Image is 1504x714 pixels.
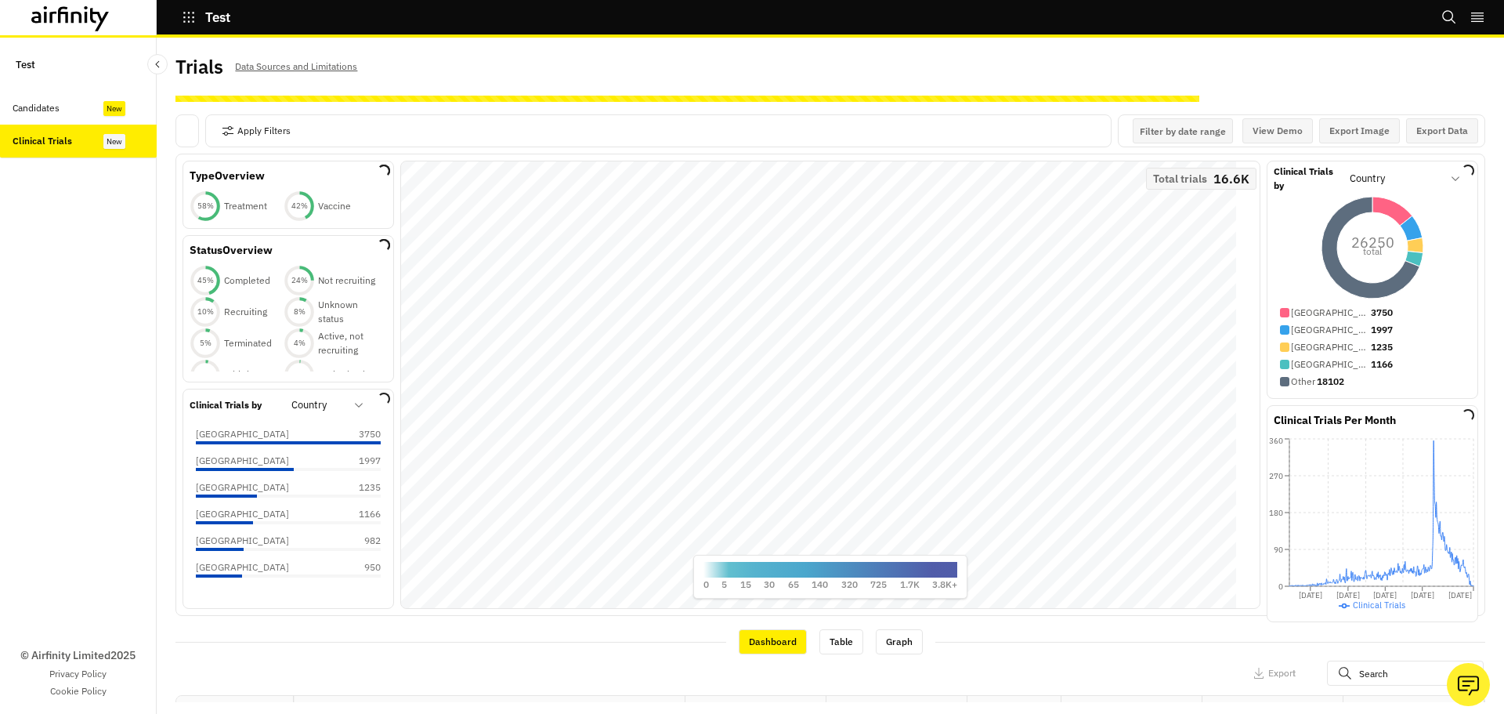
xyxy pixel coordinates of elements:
[1278,582,1283,592] tspan: 0
[764,578,775,592] p: 30
[1242,118,1313,143] button: View Demo
[739,629,807,654] div: Dashboard
[1371,340,1393,354] p: 1235
[932,578,957,592] p: 3.8K+
[1274,545,1283,555] tspan: 90
[190,338,221,349] div: 5 %
[900,578,920,592] p: 1.7K
[190,275,221,286] div: 45 %
[1317,375,1344,389] p: 18102
[1373,590,1397,600] tspan: [DATE]
[812,578,828,592] p: 140
[235,58,357,75] p: Data Sources and Limitations
[1269,508,1283,518] tspan: 180
[103,134,125,149] div: New
[284,338,315,349] div: 4 %
[1336,590,1360,600] tspan: [DATE]
[1213,173,1249,184] p: 16.6K
[1291,357,1369,371] p: [GEOGRAPHIC_DATA]
[147,54,168,74] button: Close Sidebar
[1411,590,1434,600] tspan: [DATE]
[1291,306,1369,320] p: [GEOGRAPHIC_DATA]
[1371,323,1393,337] p: 1997
[318,298,378,326] p: Unknown status
[196,427,289,441] p: [GEOGRAPHIC_DATA]
[175,56,222,78] h2: Trials
[284,275,315,286] div: 24 %
[284,306,315,317] div: 8 %
[190,398,262,412] p: Clinical Trials by
[1299,590,1322,600] tspan: [DATE]
[13,101,60,115] div: Candidates
[1133,118,1233,143] button: Interact with the calendar and add the check-in date for your trip.
[1448,590,1472,600] tspan: [DATE]
[224,199,267,213] p: Treatment
[49,667,107,681] a: Privacy Policy
[13,134,72,148] div: Clinical Trials
[1269,471,1283,481] tspan: 270
[196,480,289,495] p: [GEOGRAPHIC_DATA]
[1371,306,1393,320] p: 3750
[196,560,289,574] p: [GEOGRAPHIC_DATA]
[819,629,863,654] div: Table
[1319,118,1400,143] button: Export Image
[196,534,289,548] p: [GEOGRAPHIC_DATA]
[222,118,291,143] button: Apply Filters
[318,329,378,357] p: Active, not recruiting
[1441,4,1457,31] button: Search
[1447,663,1490,706] button: Ask our analysts
[1371,357,1393,371] p: 1166
[1253,661,1296,686] button: Export
[841,578,858,592] p: 320
[1327,661,1484,686] input: Search
[1140,125,1226,137] p: Filter by date range
[703,578,709,592] p: 0
[342,507,381,521] p: 1166
[1353,600,1405,611] span: Clinical Trials
[224,274,270,288] p: Completed
[1269,436,1283,446] tspan: 360
[870,578,887,592] p: 725
[1153,173,1207,184] p: Total trials
[342,427,381,441] p: 3750
[284,369,315,380] div: 1 %
[401,161,1236,608] canvas: Map
[1406,118,1478,143] button: Export Data
[190,201,221,212] div: 58 %
[1351,234,1394,252] tspan: 26250
[182,4,230,31] button: Test
[190,242,273,259] p: Status Overview
[318,274,375,288] p: Not recruiting
[190,306,221,317] div: 10 %
[50,684,107,698] a: Cookie Policy
[342,480,381,495] p: 1235
[190,168,265,184] p: Type Overview
[1268,668,1296,679] p: Export
[20,647,136,664] p: © Airfinity Limited 2025
[740,578,751,592] p: 15
[721,578,727,592] p: 5
[1291,323,1369,337] p: [GEOGRAPHIC_DATA]
[224,336,272,350] p: Terminated
[342,534,381,548] p: 982
[342,560,381,574] p: 950
[318,199,351,213] p: Vaccine
[1291,375,1315,389] p: Other
[224,305,267,319] p: Recruiting
[876,629,923,654] div: Graph
[196,454,289,468] p: [GEOGRAPHIC_DATA]
[1274,412,1396,429] p: Clinical Trials Per Month
[196,507,289,521] p: [GEOGRAPHIC_DATA]
[1363,245,1382,257] tspan: total
[342,454,381,468] p: 1997
[1291,340,1369,354] p: [GEOGRAPHIC_DATA]
[224,368,269,382] p: Withdrawn
[205,10,230,24] p: Test
[16,50,35,79] p: Test
[284,201,315,212] div: 42 %
[190,369,221,380] div: 3 %
[103,101,125,116] div: New
[788,578,799,592] p: 65
[1274,165,1345,193] p: Clinical Trials by
[318,368,365,382] p: Authorised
